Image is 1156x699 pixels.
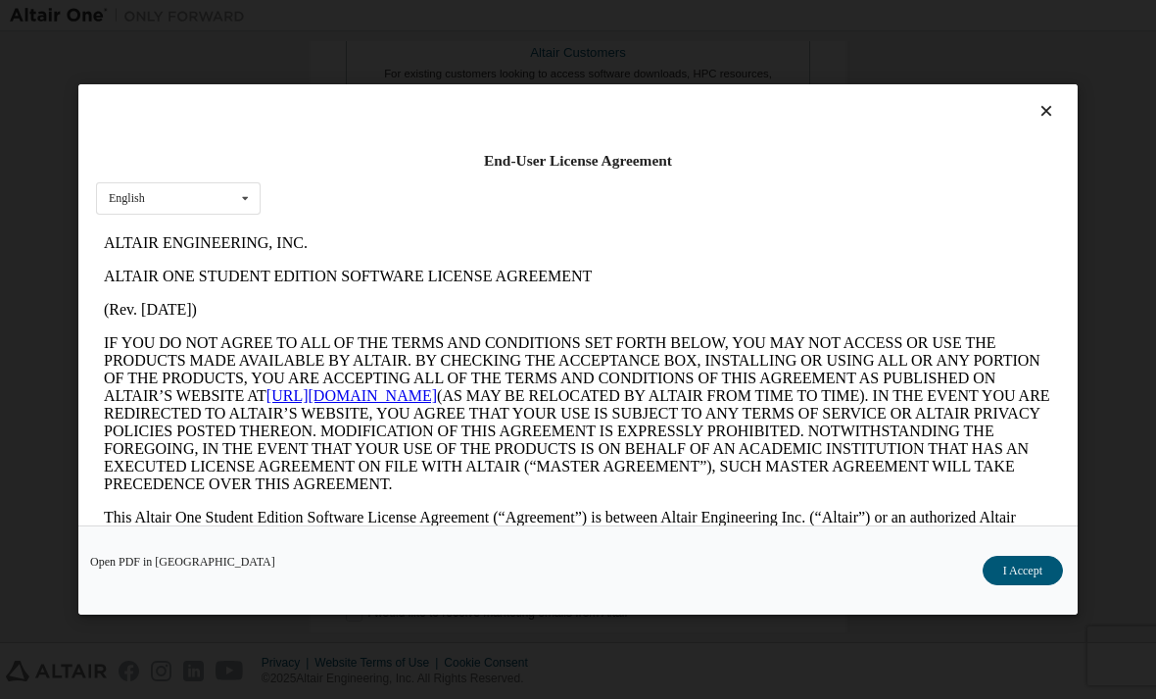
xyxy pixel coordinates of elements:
p: This Altair One Student Edition Software License Agreement (“Agreement”) is between Altair Engine... [8,282,956,371]
div: End-User License Agreement [96,151,1060,171]
button: I Accept [983,556,1063,585]
p: ALTAIR ONE STUDENT EDITION SOFTWARE LICENSE AGREEMENT [8,41,956,59]
p: IF YOU DO NOT AGREE TO ALL OF THE TERMS AND CONDITIONS SET FORTH BELOW, YOU MAY NOT ACCESS OR USE... [8,108,956,267]
a: [URL][DOMAIN_NAME] [170,161,341,177]
a: Open PDF in [GEOGRAPHIC_DATA] [90,556,275,568]
div: English [109,192,145,204]
p: (Rev. [DATE]) [8,75,956,92]
p: ALTAIR ENGINEERING, INC. [8,8,956,25]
